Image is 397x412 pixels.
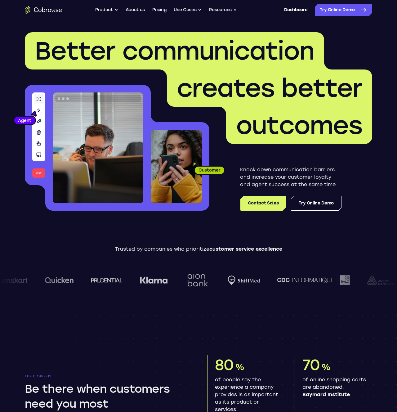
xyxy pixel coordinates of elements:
a: About us [126,4,145,16]
p: Knock down communication barriers and increase your customer loyalty and agent success at the sam... [240,166,341,188]
img: A customer support agent talking on the phone [53,92,143,203]
span: % [235,362,244,372]
span: 80 [215,356,234,374]
p: of online shopping carts are abandoned. [302,376,367,398]
img: Shiftmed [228,275,260,285]
a: Dashboard [284,4,307,16]
span: Better communication [35,36,314,66]
a: Try Online Demo [315,4,372,16]
span: customer service excellence [209,246,282,252]
img: prudential [91,278,123,283]
button: Use Cases [174,4,202,16]
button: Product [95,4,118,16]
a: Try Online Demo [291,196,341,211]
a: Go to the home page [25,6,62,14]
span: Baymard Institute [302,391,367,398]
span: creates better [177,73,362,103]
img: Aion Bank [185,268,210,293]
p: The problem [25,374,190,378]
span: % [321,362,330,372]
img: Klarna [140,276,168,284]
a: Contact Sales [240,196,286,211]
button: Resources [209,4,237,16]
span: 70 [302,356,320,374]
img: A customer holding their phone [151,130,202,203]
a: Pricing [152,4,167,16]
h2: Be there when customers need you most [25,382,187,411]
img: CDC Informatique [277,275,350,285]
span: outcomes [236,110,362,140]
